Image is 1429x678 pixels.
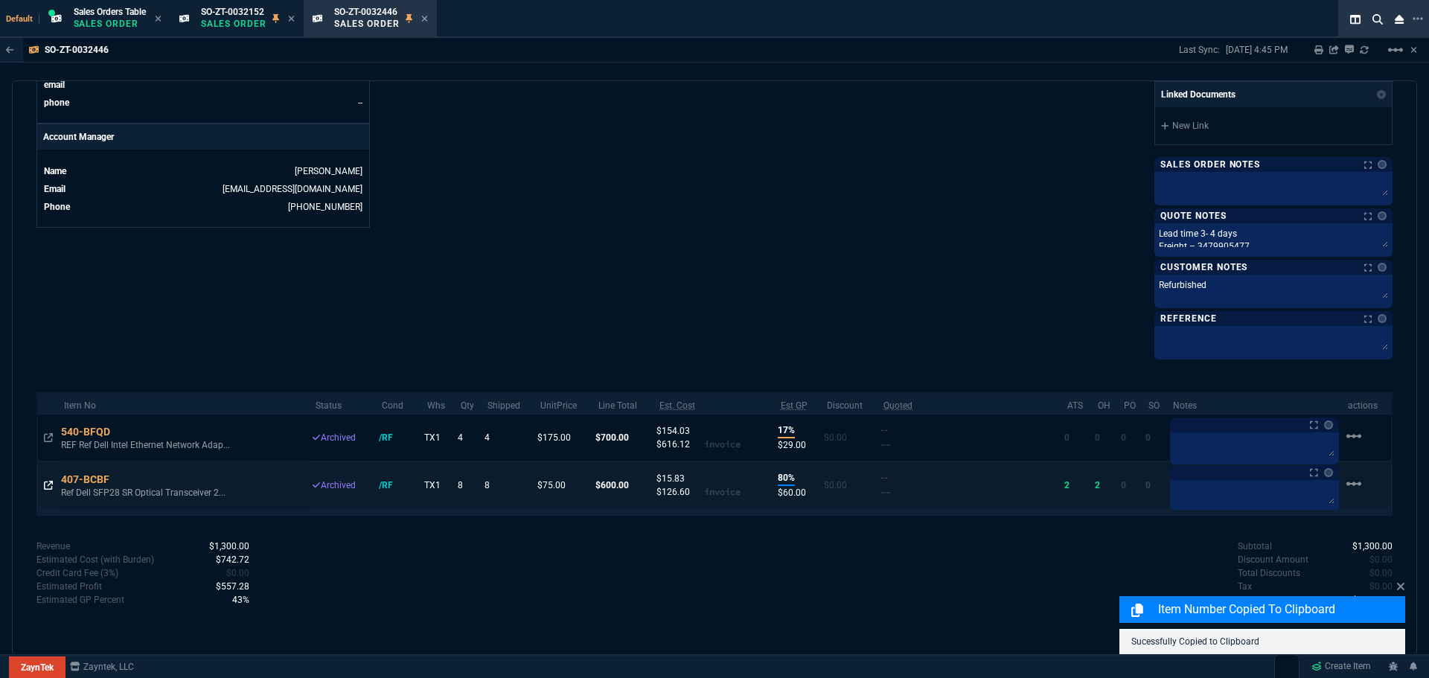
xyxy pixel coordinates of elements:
[1344,10,1366,28] nx-icon: Split Panels
[43,164,363,179] tr: undefined
[44,202,70,212] span: Phone
[1167,393,1342,415] th: Notes
[824,431,875,444] p: $0.00
[1410,44,1417,56] a: Hide Workbench
[656,424,704,438] p: $154.03
[44,166,66,176] span: Name
[778,438,818,452] p: $29.00
[61,487,294,499] p: Ref Dell SFP28 SR Optical Transceiver 2...
[781,400,808,411] abbr: Estimated using estimated Cost with Burden
[223,184,362,194] a: [EMAIL_ADDRESS][DOMAIN_NAME]
[65,660,138,674] a: msbcCompanyName
[778,471,795,486] p: 80%
[1389,10,1410,28] nx-icon: Close Workbench
[482,415,534,461] td: 4
[659,400,695,411] abbr: Estimated Cost with Burden
[202,580,249,593] p: spec.value
[1145,480,1151,490] span: 0
[534,393,592,415] th: UnitPrice
[36,566,118,580] p: undefined
[61,424,124,439] div: 540-BFQD
[1160,261,1247,273] p: Customer Notes
[1161,119,1386,132] a: New Link
[704,438,741,451] p: invoice
[1064,432,1070,443] span: 0
[1158,601,1402,618] p: Item Number Copied to Clipboard
[216,554,249,565] span: Cost with burden
[455,393,482,415] th: Qty
[295,166,362,176] a: [PERSON_NAME]
[455,461,482,509] td: 8
[824,479,875,492] p: $0.00
[421,393,454,415] th: Whs
[595,479,650,492] p: $600.00
[1345,475,1363,493] mat-icon: Example home icon
[421,13,428,25] nx-icon: Close Tab
[36,580,102,593] p: undefined
[1064,480,1070,490] span: 2
[482,393,534,415] th: Shipped
[595,431,650,444] p: $700.00
[883,400,912,411] abbr: Quoted Cost and Sourcing Notes. Only applicable on Dash quotes.
[1179,44,1226,56] p: Last Sync:
[778,423,795,438] p: 17%
[1387,41,1404,59] mat-icon: Example home icon
[1305,656,1377,678] a: Create Item
[6,45,14,55] nx-icon: Back to Table
[37,415,1392,461] tr: REF Ref Dell Intel Ethernet Network Adapter E810-XXVDA2 25GbE SFP28 PCIe Low Profile Bracket
[36,553,154,566] p: Cost with burden
[1145,432,1151,443] span: 0
[218,593,249,607] p: spec.value
[44,80,65,90] span: email
[45,44,109,56] p: SO-ZT-0032446
[379,479,407,492] div: /RF
[226,568,249,578] span: 0
[74,7,146,17] span: Sales Orders Table
[313,431,374,444] div: Archived
[1356,566,1393,580] p: spec.value
[1413,12,1423,26] nx-icon: Open New Tab
[1142,393,1166,415] th: SO
[1160,210,1227,222] p: Quote Notes
[6,14,39,24] span: Default
[1121,480,1126,490] span: 0
[201,18,266,30] p: Sales Order
[1369,568,1393,578] span: 0
[201,7,264,17] span: SO-ZT-0032152
[1238,540,1272,553] p: undefined
[216,581,249,592] span: 557.28
[155,13,162,25] nx-icon: Close Tab
[43,182,363,196] tr: undefined
[592,393,653,415] th: Line Total
[880,473,888,483] span: Quoted Cost
[44,480,53,490] nx-icon: Open In Opposite Panel
[379,431,407,444] div: /RF
[288,13,295,25] nx-icon: Close Tab
[1345,427,1363,445] mat-icon: Example home icon
[61,439,294,451] p: REF Ref Dell Intel Ethernet Network Adap...
[880,487,891,498] span: --
[1238,566,1300,580] p: undefined
[1121,432,1126,443] span: 0
[376,393,421,415] th: Cond
[334,18,400,30] p: Sales Order
[1095,480,1100,490] span: 2
[1118,393,1143,415] th: PO
[310,393,377,415] th: Status
[1226,44,1288,56] p: [DATE] 4:45 PM
[656,438,704,451] p: $616.12
[1342,393,1392,415] th: actions
[1131,635,1393,648] p: Sucessfully Copied to Clipboard
[821,393,878,415] th: Discount
[778,486,818,499] p: $60.00
[880,425,888,435] span: Quoted Cost
[1339,540,1393,553] p: spec.value
[313,479,374,492] div: Archived
[209,541,249,551] span: 1300
[1352,541,1393,551] span: 1300
[61,472,124,487] div: 407-BCBF
[1061,393,1091,415] th: ATS
[58,393,309,415] th: Item No
[1095,432,1100,443] span: 0
[1161,88,1235,101] p: Linked Documents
